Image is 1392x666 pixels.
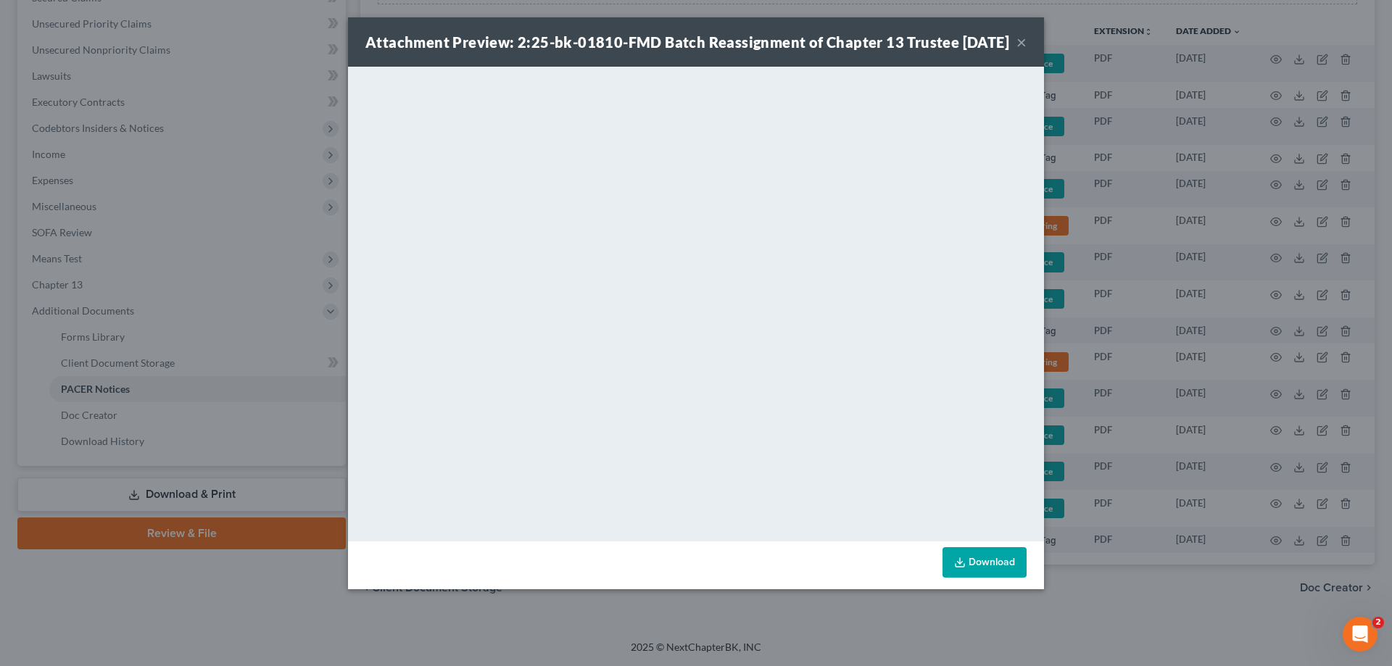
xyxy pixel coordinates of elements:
iframe: <object ng-attr-data='[URL][DOMAIN_NAME]' type='application/pdf' width='100%' height='650px'></ob... [348,67,1044,538]
button: × [1016,33,1027,51]
strong: Attachment Preview: 2:25-bk-01810-FMD Batch Reassignment of Chapter 13 Trustee [DATE] [365,33,1009,51]
iframe: Intercom live chat [1343,617,1377,652]
a: Download [942,547,1027,578]
span: 2 [1372,617,1384,628]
